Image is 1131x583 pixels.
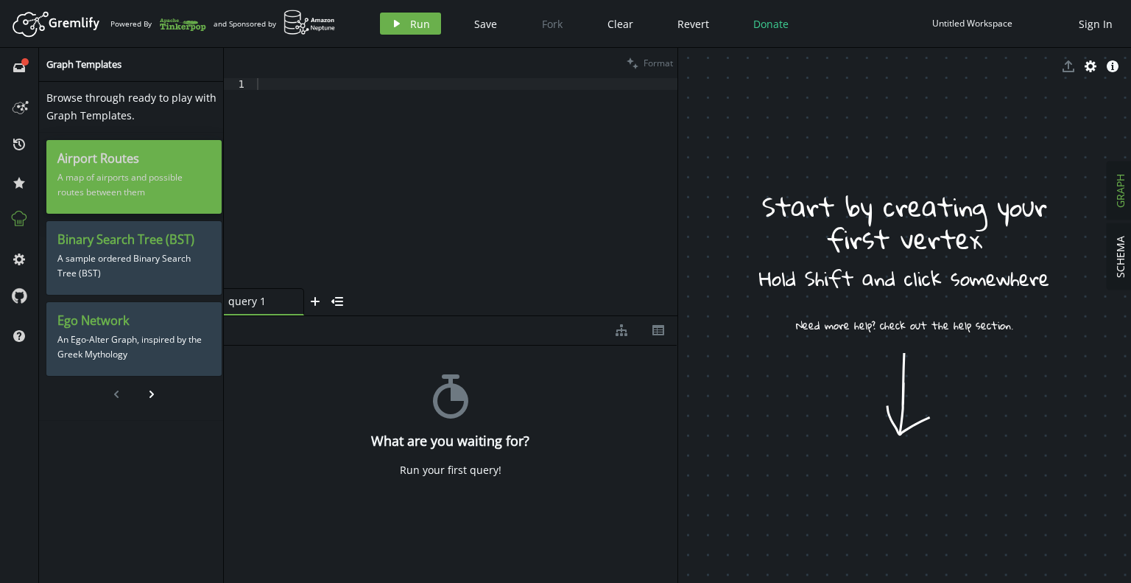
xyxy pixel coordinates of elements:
[607,17,633,31] span: Clear
[463,13,508,35] button: Save
[283,10,336,35] img: AWS Neptune
[753,17,789,31] span: Donate
[224,78,254,90] div: 1
[622,48,677,78] button: Format
[371,433,529,449] h4: What are you waiting for?
[932,18,1012,29] div: Untitled Workspace
[57,167,211,203] p: A map of airports and possible routes between them
[228,295,287,308] span: query 1
[110,11,206,37] div: Powered By
[57,248,211,284] p: A sample ordered Binary Search Tree (BST)
[677,17,709,31] span: Revert
[542,17,563,31] span: Fork
[596,13,644,35] button: Clear
[46,91,216,122] span: Browse through ready to play with Graph Templates.
[1071,13,1120,35] button: Sign In
[644,57,673,69] span: Format
[1113,236,1127,278] span: SCHEMA
[1079,17,1113,31] span: Sign In
[380,13,441,35] button: Run
[400,464,501,477] div: Run your first query!
[214,10,336,38] div: and Sponsored by
[474,17,497,31] span: Save
[57,313,211,329] h3: Ego Network
[1113,174,1127,208] span: GRAPH
[742,13,800,35] button: Donate
[410,17,430,31] span: Run
[57,151,211,167] h3: Airport Routes
[57,232,211,248] h3: Binary Search Tree (BST)
[530,13,574,35] button: Fork
[46,57,121,71] span: Graph Templates
[57,329,211,366] p: An Ego-Alter Graph, inspired by the Greek Mythology
[666,13,720,35] button: Revert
